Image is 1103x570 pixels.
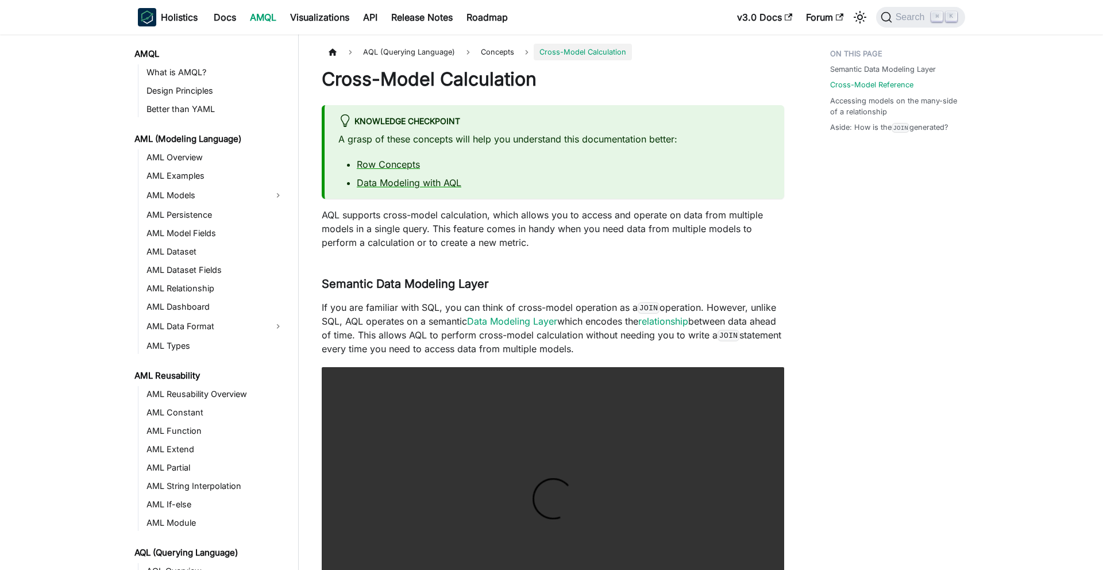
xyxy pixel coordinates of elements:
a: AMQL [131,46,288,62]
a: Design Principles [143,83,288,99]
a: Semantic Data Modeling Layer [830,64,936,75]
a: API [356,8,384,26]
p: A grasp of these concepts will help you understand this documentation better: [338,132,770,146]
a: AML Data Format [143,317,268,336]
a: AMQL [243,8,283,26]
a: Aside: How is theJOINgenerated? [830,122,948,133]
a: AML Models [143,186,268,205]
a: What is AMQL? [143,64,288,80]
button: Switch between dark and light mode (currently light mode) [851,8,869,26]
a: AML Reusability Overview [143,386,288,402]
kbd: ⌘ [931,11,943,22]
a: AML Module [143,515,288,531]
button: Expand sidebar category 'AML Data Format' [268,317,288,336]
a: AML Partial [143,460,288,476]
a: AML Constant [143,405,288,421]
button: Search (Command+K) [876,7,965,28]
a: AML Dashboard [143,299,288,315]
a: Cross-Model Reference [830,79,913,90]
a: Accessing models on the many-side of a relationship [830,95,958,117]
span: AQL (Querying Language) [357,44,461,60]
a: AML Function [143,423,288,439]
span: Search [892,12,932,22]
span: Cross-Model Calculation [534,44,632,60]
a: AML Overview [143,149,288,165]
a: Data Modeling with AQL [357,177,461,188]
a: AML Persistence [143,207,288,223]
a: relationship [638,315,688,327]
a: Roadmap [460,8,515,26]
a: Home page [322,44,344,60]
a: AML Model Fields [143,225,288,241]
h1: Cross-Model Calculation [322,68,784,91]
a: AML String Interpolation [143,478,288,494]
img: Holistics [138,8,156,26]
a: HolisticsHolistics [138,8,198,26]
kbd: K [946,11,957,22]
a: AML If-else [143,496,288,513]
div: Knowledge Checkpoint [338,114,770,129]
a: Docs [207,8,243,26]
a: AML Dataset Fields [143,262,288,278]
a: AML Extend [143,441,288,457]
code: JOIN [638,302,660,314]
a: AQL (Querying Language) [131,545,288,561]
a: AML Reusability [131,368,288,384]
code: JOIN [892,123,909,133]
p: If you are familiar with SQL, you can think of cross-model operation as a operation. However, unl... [322,301,784,356]
a: AML Examples [143,168,288,184]
code: JOIN [718,330,739,341]
b: Holistics [161,10,198,24]
a: AML Dataset [143,244,288,260]
nav: Breadcrumbs [322,44,784,60]
a: Forum [799,8,850,26]
a: Visualizations [283,8,356,26]
a: Release Notes [384,8,460,26]
span: Concepts [481,48,514,56]
button: Expand sidebar category 'AML Models' [268,186,288,205]
a: Row Concepts [357,159,420,170]
p: AQL supports cross-model calculation, which allows you to access and operate on data from multipl... [322,208,784,249]
a: Better than YAML [143,101,288,117]
a: Concepts [475,44,520,60]
a: AML Types [143,338,288,354]
a: Data Modeling Layer [467,315,557,327]
h3: Semantic Data Modeling Layer [322,277,784,291]
a: v3.0 Docs [730,8,799,26]
a: AML (Modeling Language) [131,131,288,147]
nav: Docs sidebar [126,34,299,570]
a: AML Relationship [143,280,288,296]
